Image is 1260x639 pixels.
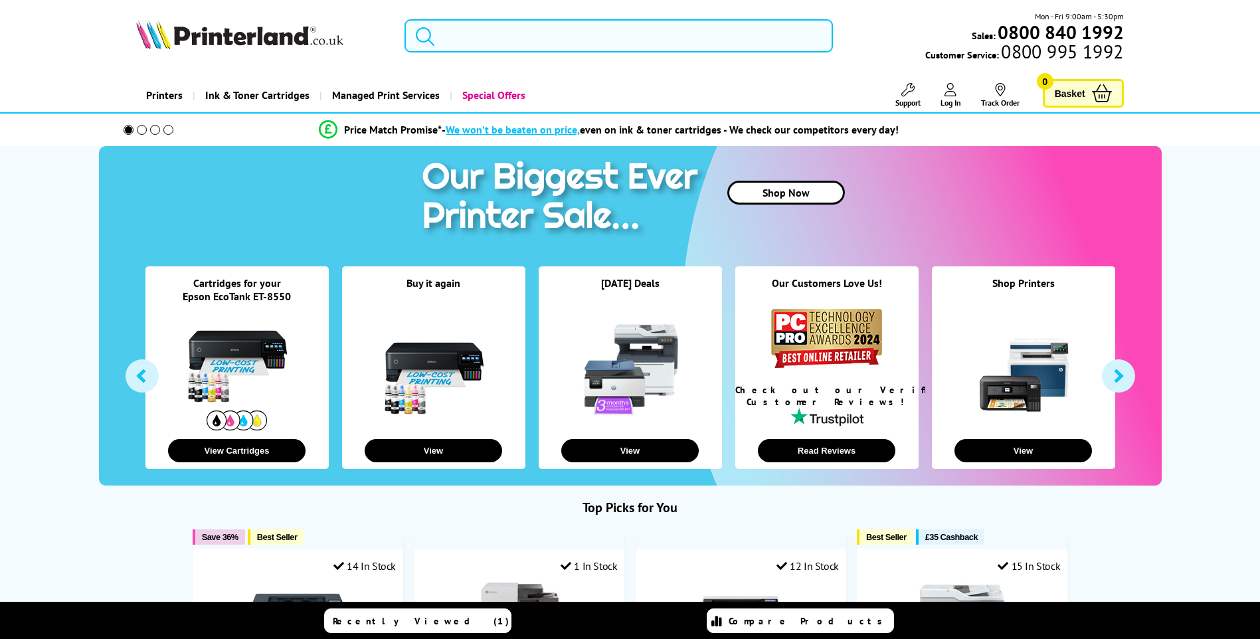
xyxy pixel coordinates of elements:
button: Read Reviews [758,439,895,462]
img: printer sale [415,146,711,250]
button: Best Seller [857,529,913,545]
span: Basket [1055,84,1085,102]
button: View Cartridges [168,439,306,462]
a: Ink & Toner Cartridges [193,78,319,112]
span: 0 [1037,73,1053,90]
button: Save 36% [193,529,245,545]
div: 12 In Stock [776,559,839,573]
a: Recently Viewed (1) [324,608,511,633]
button: View [561,439,699,462]
div: [DATE] Deals [539,276,722,306]
div: Our Customers Love Us! [735,276,919,306]
a: Buy it again [406,276,460,290]
a: Special Offers [450,78,535,112]
div: - even on ink & toner cartridges - We check our competitors every day! [442,123,899,136]
span: Compare Products [729,615,889,627]
span: Customer Service: [925,45,1123,61]
div: Cartridges for your [145,276,329,290]
img: Printerland Logo [136,20,343,49]
a: Managed Print Services [319,78,450,112]
span: Log In [941,98,961,108]
button: View [365,439,502,462]
b: 0800 840 1992 [998,20,1124,45]
div: Check out our Verified Customer Reviews! [735,384,919,408]
button: £35 Cashback [916,529,984,545]
a: 0800 840 1992 [996,26,1124,39]
div: 14 In Stock [333,559,396,573]
span: We won’t be beaten on price, [446,123,580,136]
button: Best Seller [248,529,304,545]
span: Best Seller [257,532,298,542]
div: 1 In Stock [561,559,618,573]
a: Log In [941,83,961,108]
a: Printerland Logo [136,20,388,52]
span: Support [895,98,921,108]
a: Shop Now [727,181,845,205]
a: Basket 0 [1043,79,1124,108]
a: Compare Products [707,608,894,633]
li: modal_Promise [106,118,1113,141]
span: 0800 995 1992 [999,45,1123,58]
a: Epson EcoTank ET-8550 [183,290,291,303]
div: Shop Printers [932,276,1115,306]
span: Ink & Toner Cartridges [205,78,310,112]
a: Printers [136,78,193,112]
div: 15 In Stock [998,559,1060,573]
span: Sales: [972,29,996,42]
a: Support [895,83,921,108]
span: £35 Cashback [925,532,978,542]
span: Price Match Promise* [344,123,442,136]
span: Recently Viewed (1) [333,615,509,627]
span: Mon - Fri 9:00am - 5:30pm [1035,10,1124,23]
a: Track Order [981,83,1020,108]
span: Save 36% [202,532,238,542]
span: Best Seller [866,532,907,542]
button: View [954,439,1092,462]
